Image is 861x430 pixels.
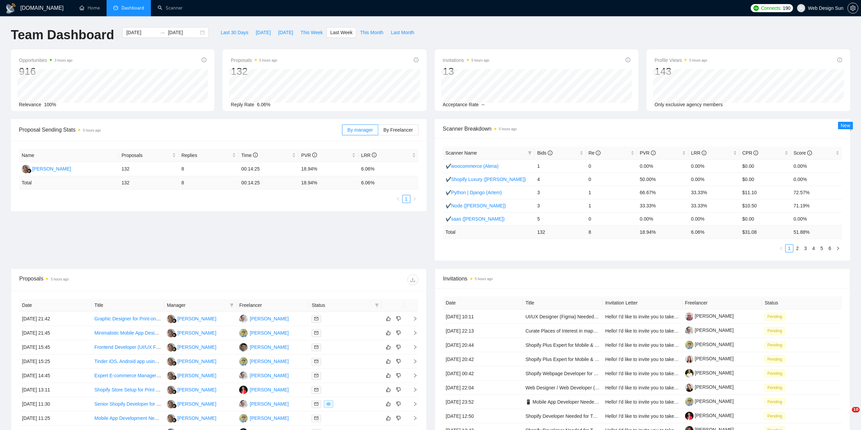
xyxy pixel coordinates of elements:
[810,244,818,252] li: 4
[253,153,258,157] span: info-circle
[172,375,177,380] img: gigradar-bm.png
[239,372,289,378] a: IS[PERSON_NAME]
[396,415,401,421] span: dislike
[685,384,734,390] a: [PERSON_NAME]
[626,58,630,62] span: info-circle
[765,385,788,390] a: Pending
[807,151,812,155] span: info-circle
[168,29,199,36] input: End date
[791,159,842,173] td: 0.00%
[113,5,118,10] span: dashboard
[525,413,619,419] a: Shopify Developer Needed for Two Websites
[685,341,694,349] img: c1QZtMGNk9pUEPPcu-m3qPvaiJIVSA8uDcVdZgirdPYDHaMJjzT6cVSZcSZP9q39Fy
[44,102,56,107] span: 100%
[655,56,707,64] span: Profile Views
[525,357,687,362] a: Shopify Plus Expert for Mobile & Checkout Optimization (SEO + CRO Focus)
[446,177,526,182] a: ✔Shopify Luxury ([PERSON_NAME])
[691,150,707,156] span: LRR
[740,159,791,173] td: $0.00
[765,328,788,333] a: Pending
[94,373,259,378] a: Expert E-commerce Manager / Shopify Ninja for Mission-Driven Apparel Brand
[239,329,248,337] img: IT
[407,274,418,285] button: download
[742,150,758,156] span: CPR
[688,186,740,199] td: 33.33%
[5,3,16,14] img: logo
[443,65,490,78] div: 13
[250,372,289,379] div: [PERSON_NAME]
[765,370,788,376] a: Pending
[239,330,289,335] a: IT[PERSON_NAME]
[386,401,391,407] span: like
[685,370,734,376] a: [PERSON_NAME]
[386,330,391,336] span: like
[239,315,248,323] img: IS
[702,151,706,155] span: info-circle
[121,152,171,159] span: Proposals
[239,400,248,408] img: IS
[94,330,225,336] a: Minimalistic Mobile App Designer Needed for Workout Tracker
[231,65,277,78] div: 132
[396,330,401,336] span: dislike
[525,399,694,405] a: 📱 Mobile App Developer Needed – Build Paid Subscription App (iOS + Android)
[414,58,418,62] span: info-circle
[314,317,318,321] span: mail
[526,148,533,158] span: filter
[685,413,734,418] a: [PERSON_NAME]
[535,159,586,173] td: 1
[446,203,506,208] a: ✔Node ([PERSON_NAME])
[167,415,216,421] a: MC[PERSON_NAME]
[384,400,392,408] button: like
[535,186,586,199] td: 3
[239,414,248,423] img: IT
[11,27,114,43] h1: Team Dashboard
[535,173,586,186] td: 4
[688,173,740,186] td: 0.00%
[446,163,499,169] a: ✔woocommerce (Alena)
[794,245,801,252] a: 2
[231,56,277,64] span: Proposals
[394,195,402,203] li: Previous Page
[167,401,216,406] a: MC[PERSON_NAME]
[847,3,858,14] button: setting
[386,316,391,321] span: like
[172,333,177,337] img: gigradar-bm.png
[793,244,801,252] li: 2
[836,246,840,250] span: right
[685,398,694,406] img: c1QZtMGNk9pUEPPcu-m3qPvaiJIVSA8uDcVdZgirdPYDHaMJjzT6cVSZcSZP9q39Fy
[239,401,289,406] a: IS[PERSON_NAME]
[685,383,694,392] img: c1lA9BsF5ekLmkb4qkoMBbm_RNtTuon5aV-MajedG1uHbc9xb_758DYF03Xihb5AW5
[167,344,216,349] a: MC[PERSON_NAME]
[826,245,834,252] a: 6
[783,4,790,12] span: 190
[167,386,175,394] img: MC
[179,162,239,176] td: 8
[167,357,175,366] img: MC
[167,329,175,337] img: MC
[94,344,167,350] a: Frontend Developer (UI/UX Focus)
[685,326,694,335] img: c1wXBu0Ho0ho0xORlPg1yF2yOcT37XBRh5honJx3jBIaWppxjVd2pRRkuU3aMRUmSM
[637,173,688,186] td: 50.00%
[167,358,216,364] a: MC[PERSON_NAME]
[172,347,177,352] img: gigradar-bm.png
[802,245,809,252] a: 3
[177,358,216,365] div: [PERSON_NAME]
[394,386,403,394] button: dislike
[685,342,734,347] a: [PERSON_NAME]
[394,400,403,408] button: dislike
[361,153,377,158] span: LRR
[834,244,842,252] li: Next Page
[838,407,854,423] iframe: Intercom live chat
[94,387,201,392] a: Shopify Store Setup for Print on Demand Business
[394,343,403,351] button: dislike
[852,407,860,412] span: 10
[765,384,785,391] span: Pending
[685,412,694,420] img: c1gYzaiHUxzr9pyMKNIHxZ8zNyqQY9LeMr9TiodOxNT0d-ipwb5dqWQRi3NaJcazU8
[179,149,239,162] th: Replies
[356,27,387,38] button: This Month
[167,371,175,380] img: MC
[685,369,694,378] img: c1f-kBrpeLLQlYQU1JMXi7Yi9fYPdwBiUYSzC5Knmlia133GU2h2Zebjmw0dh6Orq6
[250,400,289,408] div: [PERSON_NAME]
[358,162,418,176] td: 6.06%
[257,102,271,107] span: 6.06%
